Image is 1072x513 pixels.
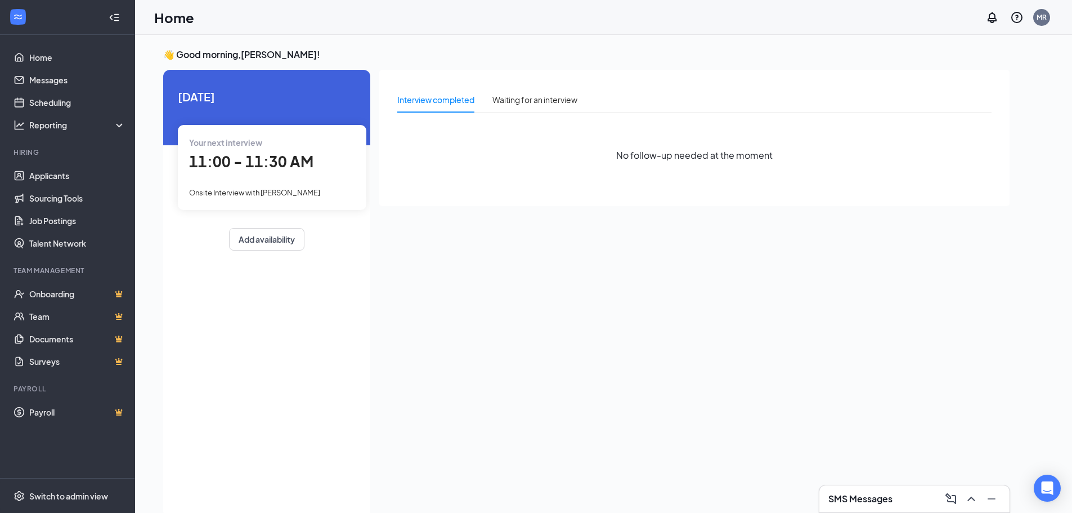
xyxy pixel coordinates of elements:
div: Hiring [14,148,123,157]
h3: 👋 Good morning, [PERSON_NAME] ! [163,48,1010,61]
button: ChevronUp [962,490,980,508]
h1: Home [154,8,194,27]
svg: Analysis [14,119,25,131]
a: TeamCrown [29,305,125,328]
svg: ComposeMessage [944,492,958,506]
svg: QuestionInfo [1010,11,1024,24]
span: No follow-up needed at the moment [616,148,773,162]
a: OnboardingCrown [29,283,125,305]
span: [DATE] [178,88,356,105]
a: Job Postings [29,209,125,232]
span: Onsite Interview with [PERSON_NAME] [189,188,320,197]
svg: WorkstreamLogo [12,11,24,23]
button: Minimize [983,490,1001,508]
div: Payroll [14,384,123,394]
svg: Notifications [985,11,999,24]
a: DocumentsCrown [29,328,125,350]
a: Applicants [29,164,125,187]
a: Sourcing Tools [29,187,125,209]
button: ComposeMessage [942,490,960,508]
button: Add availability [229,228,304,251]
a: Messages [29,69,125,91]
svg: ChevronUp [965,492,978,506]
svg: Settings [14,490,25,502]
div: MR [1037,12,1047,22]
div: Team Management [14,266,123,275]
span: Your next interview [189,137,262,148]
div: Switch to admin view [29,490,108,502]
a: Talent Network [29,232,125,255]
div: Reporting [29,119,126,131]
a: Scheduling [29,91,125,114]
a: PayrollCrown [29,401,125,423]
a: SurveysCrown [29,350,125,373]
svg: Minimize [985,492,998,506]
svg: Collapse [109,12,120,23]
a: Home [29,46,125,69]
div: Interview completed [397,93,474,106]
span: 11:00 - 11:30 AM [189,152,313,171]
h3: SMS Messages [828,493,892,505]
div: Open Intercom Messenger [1034,475,1061,502]
div: Waiting for an interview [492,93,577,106]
